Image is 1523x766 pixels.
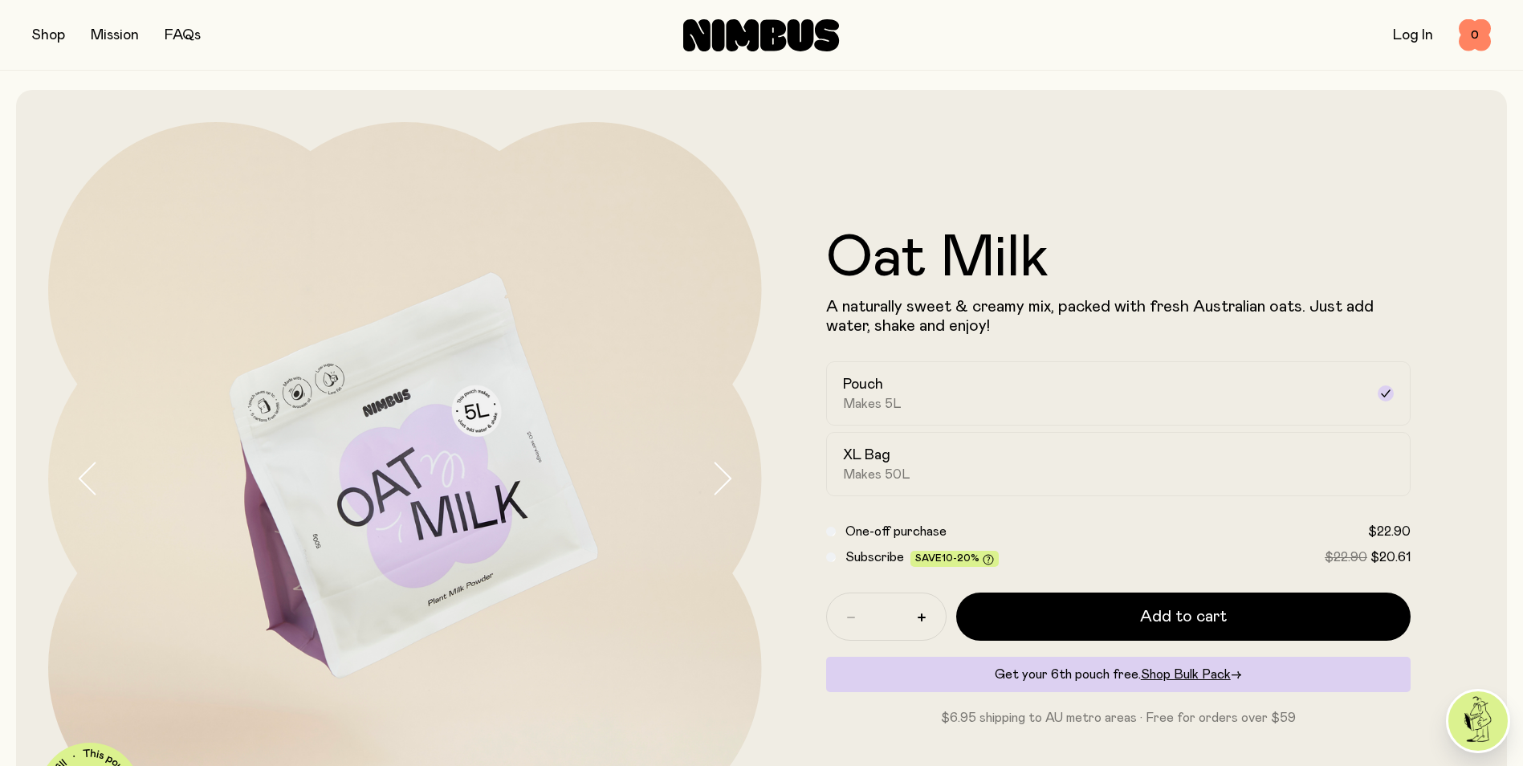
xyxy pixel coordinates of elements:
[91,28,139,43] a: Mission
[845,525,947,538] span: One-off purchase
[826,297,1411,336] p: A naturally sweet & creamy mix, packed with fresh Australian oats. Just add water, shake and enjoy!
[915,553,994,565] span: Save
[1368,525,1411,538] span: $22.90
[826,657,1411,692] div: Get your 6th pouch free.
[843,446,890,465] h2: XL Bag
[826,708,1411,727] p: $6.95 shipping to AU metro areas · Free for orders over $59
[843,467,910,483] span: Makes 50L
[1325,551,1367,564] span: $22.90
[843,396,902,412] span: Makes 5L
[1140,605,1227,628] span: Add to cart
[1141,668,1242,681] a: Shop Bulk Pack→
[826,230,1411,287] h1: Oat Milk
[165,28,201,43] a: FAQs
[1459,19,1491,51] button: 0
[956,593,1411,641] button: Add to cart
[843,375,883,394] h2: Pouch
[1393,28,1433,43] a: Log In
[942,553,979,563] span: 10-20%
[1370,551,1411,564] span: $20.61
[845,551,904,564] span: Subscribe
[1141,668,1231,681] span: Shop Bulk Pack
[1448,691,1508,751] img: agent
